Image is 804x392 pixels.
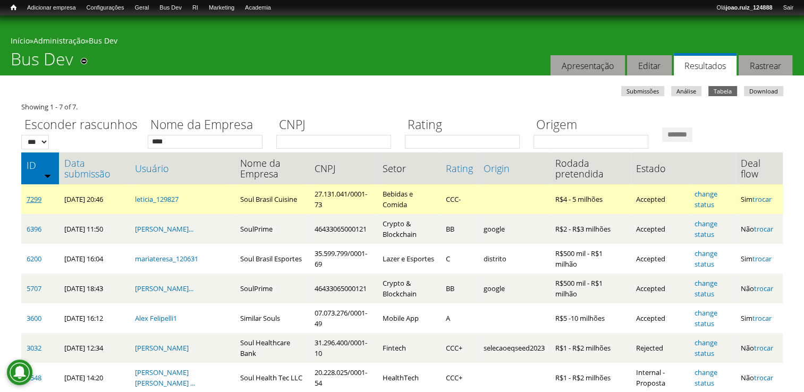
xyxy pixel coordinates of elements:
[235,184,309,214] td: Soul Brasil Cuisine
[441,274,478,303] td: BB
[754,343,773,353] a: trocar
[441,333,478,363] td: CCC+
[187,3,204,13] a: RI
[377,244,441,274] td: Lazer e Esportes
[11,4,16,11] span: Início
[59,244,130,274] td: [DATE] 16:04
[81,3,130,13] a: Configurações
[235,152,309,184] th: Nome da Empresa
[59,184,130,214] td: [DATE] 20:46
[129,3,154,13] a: Geral
[695,338,717,358] a: change status
[27,373,41,382] a: 2548
[478,274,550,303] td: google
[27,284,41,293] a: 5707
[27,254,41,263] a: 6200
[377,333,441,363] td: Fintech
[631,152,689,184] th: Estado
[59,333,130,363] td: [DATE] 12:34
[754,224,773,234] a: trocar
[11,49,73,75] h1: Bus Dev
[27,313,41,323] a: 3600
[752,194,772,204] a: trocar
[309,214,377,244] td: 46433065000121
[44,172,51,179] img: ordem crescente
[754,284,773,293] a: trocar
[621,86,664,96] a: Submissões
[235,333,309,363] td: Soul Healthcare Bank
[377,184,441,214] td: Bebidas e Comida
[478,214,550,244] td: google
[631,303,689,333] td: Accepted
[377,214,441,244] td: Crypto & Blockchain
[695,249,717,269] a: change status
[674,53,737,76] a: Resultados
[631,244,689,274] td: Accepted
[309,152,377,184] th: CNPJ
[377,152,441,184] th: Setor
[735,333,783,363] td: Não
[735,184,783,214] td: Sim
[550,214,631,244] td: R$2 - R$3 milhões
[550,152,631,184] th: Rodada pretendida
[204,3,240,13] a: Marketing
[135,163,230,174] a: Usuário
[64,158,124,179] a: Data submissão
[627,55,672,76] a: Editar
[671,86,701,96] a: Análise
[309,184,377,214] td: 27.131.041/0001-73
[59,214,130,244] td: [DATE] 11:50
[695,219,717,239] a: change status
[550,274,631,303] td: R$500 mil - R$1 milhão
[89,36,117,46] a: Bus Dev
[441,184,478,214] td: CCC-
[309,244,377,274] td: 35.599.799/0001-69
[27,224,41,234] a: 6396
[377,303,441,333] td: Mobile App
[59,303,130,333] td: [DATE] 16:12
[276,116,398,135] label: CNPJ
[405,116,527,135] label: Rating
[735,274,783,303] td: Não
[550,184,631,214] td: R$4 - 5 milhões
[726,4,773,11] strong: joao.ruiz_124888
[21,116,141,135] label: Esconder rascunhos
[377,274,441,303] td: Crypto & Blockchain
[135,284,193,293] a: [PERSON_NAME]...
[478,333,550,363] td: selecaoeqseed2023
[441,303,478,333] td: A
[21,101,783,112] div: Showing 1 - 7 of 7.
[441,244,478,274] td: C
[309,333,377,363] td: 31.296.400/0001-10
[135,194,179,204] a: leticia_129827
[59,274,130,303] td: [DATE] 18:43
[441,214,478,244] td: BB
[240,3,276,13] a: Academia
[777,3,799,13] a: Sair
[11,36,793,49] div: » »
[631,274,689,303] td: Accepted
[695,308,717,328] a: change status
[739,55,792,76] a: Rastrear
[148,116,269,135] label: Nome da Empresa
[235,274,309,303] td: SoulPrime
[235,303,309,333] td: Similar Souls
[154,3,187,13] a: Bus Dev
[11,36,30,46] a: Início
[708,86,737,96] a: Tabela
[135,343,189,353] a: [PERSON_NAME]
[534,116,655,135] label: Origem
[695,189,717,209] a: change status
[695,368,717,388] a: change status
[550,244,631,274] td: R$500 mil - R$1 milhão
[711,3,777,13] a: Olájoao.ruiz_124888
[484,163,545,174] a: Origin
[631,184,689,214] td: Accepted
[33,36,85,46] a: Administração
[735,244,783,274] td: Sim
[135,368,195,388] a: [PERSON_NAME] [PERSON_NAME] ...
[135,313,177,323] a: Alex Felipelli1
[446,163,473,174] a: Rating
[309,274,377,303] td: 46433065000121
[754,373,773,382] a: trocar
